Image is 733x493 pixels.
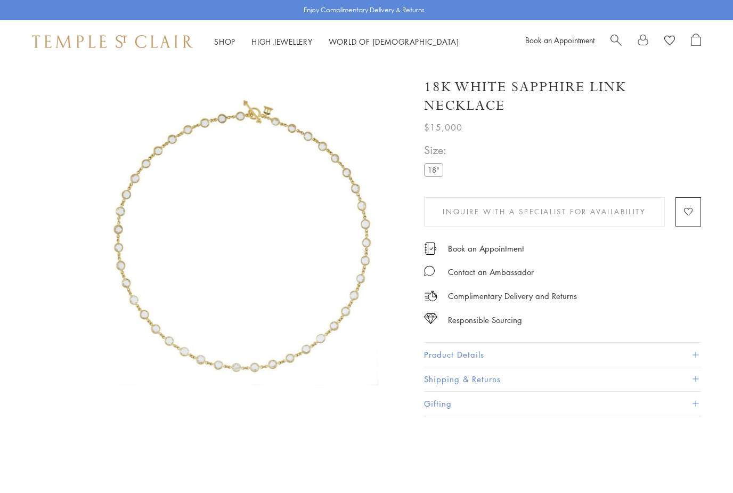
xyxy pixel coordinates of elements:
a: High JewelleryHigh Jewellery [251,36,313,47]
a: ShopShop [214,36,235,47]
div: Responsible Sourcing [448,313,522,327]
span: Inquire With A Specialist for Availability [443,206,646,217]
p: Complimentary Delivery and Returns [448,289,577,303]
p: Enjoy Complimentary Delivery & Returns [304,5,425,15]
a: Open Shopping Bag [691,34,701,50]
a: Book an Appointment [448,243,524,254]
img: N76816-LC18WS5R [69,63,408,416]
a: View Wishlist [664,34,675,50]
a: Search [610,34,622,50]
button: Shipping & Returns [424,367,701,391]
h1: 18K White Sapphire Link Necklace [424,78,701,115]
a: World of [DEMOGRAPHIC_DATA]World of [DEMOGRAPHIC_DATA] [329,36,459,47]
button: Inquire With A Specialist for Availability [424,197,665,227]
img: Temple St. Clair [32,35,193,48]
a: Book an Appointment [525,35,594,45]
label: 18" [424,163,443,176]
img: icon_sourcing.svg [424,313,437,324]
button: Gifting [424,392,701,416]
nav: Main navigation [214,35,459,49]
img: MessageIcon-01_2.svg [424,265,435,276]
button: Product Details [424,343,701,367]
iframe: Gorgias live chat messenger [680,443,722,482]
span: $15,000 [424,120,462,134]
div: Contact an Ambassador [448,265,534,279]
img: icon_appointment.svg [424,243,437,255]
span: Size: [424,141,447,159]
img: icon_delivery.svg [424,289,437,303]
